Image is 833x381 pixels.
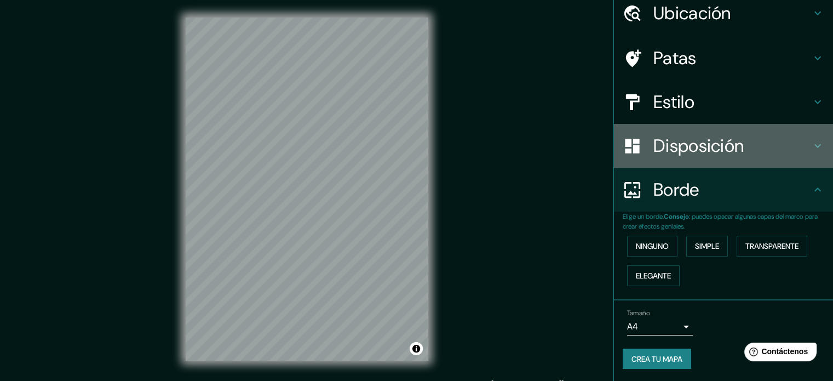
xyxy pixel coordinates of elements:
[614,168,833,212] div: Borde
[653,90,694,113] font: Estilo
[653,134,744,157] font: Disposición
[745,241,798,251] font: Transparente
[410,342,423,355] button: Activar o desactivar atribución
[614,36,833,80] div: Patas
[695,241,719,251] font: Simple
[686,236,728,257] button: Simple
[636,271,671,281] font: Elegante
[631,354,682,364] font: Crea tu mapa
[186,18,428,361] canvas: Mapa
[653,47,697,70] font: Patas
[664,212,689,221] font: Consejo
[653,2,731,25] font: Ubicación
[623,212,818,231] font: : puedes opacar algunas capas del marco para crear efectos geniales.
[737,236,807,257] button: Transparente
[614,124,833,168] div: Disposición
[627,321,638,332] font: A4
[736,338,821,369] iframe: Lanzador de widgets de ayuda
[627,318,693,335] div: A4
[627,309,650,317] font: Tamaño
[627,265,680,286] button: Elegante
[614,80,833,124] div: Estilo
[653,178,699,201] font: Borde
[636,241,669,251] font: Ninguno
[623,212,664,221] font: Elige un borde.
[623,349,691,369] button: Crea tu mapa
[627,236,677,257] button: Ninguno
